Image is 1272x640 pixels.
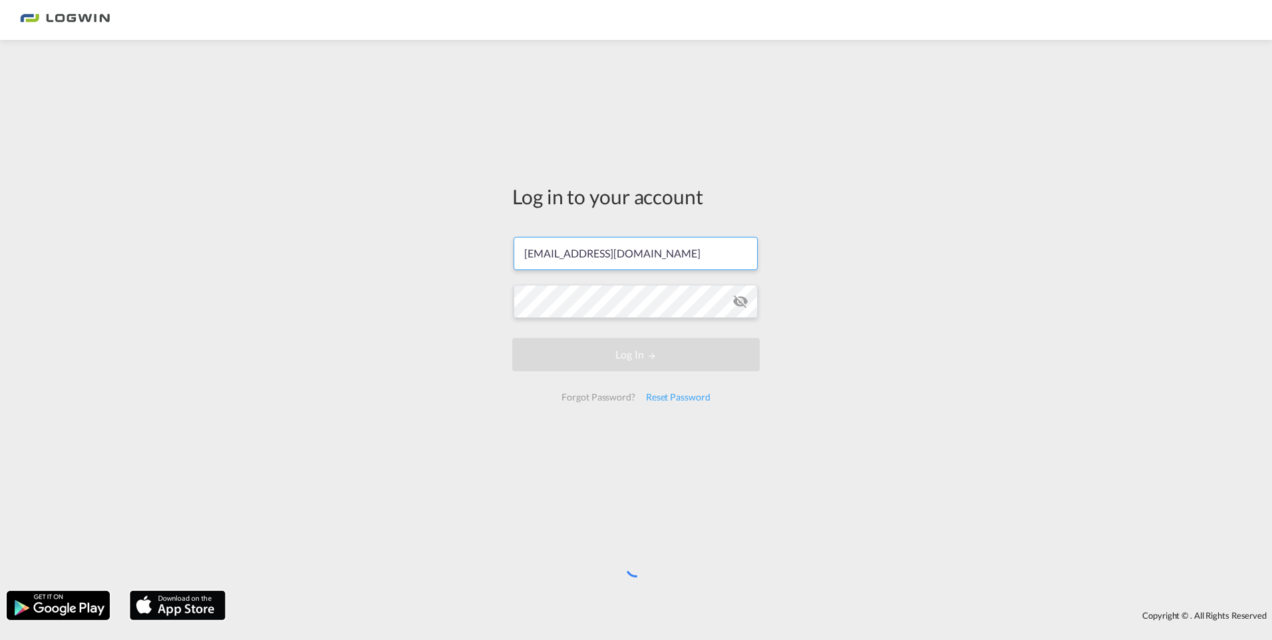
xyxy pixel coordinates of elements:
[5,589,111,621] img: google.png
[20,5,110,35] img: 2761ae10d95411efa20a1f5e0282d2d7.png
[732,293,748,309] md-icon: icon-eye-off
[641,385,716,409] div: Reset Password
[128,589,227,621] img: apple.png
[514,237,758,270] input: Enter email/phone number
[556,385,640,409] div: Forgot Password?
[512,338,760,371] button: LOGIN
[512,182,760,210] div: Log in to your account
[232,604,1272,627] div: Copyright © . All Rights Reserved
